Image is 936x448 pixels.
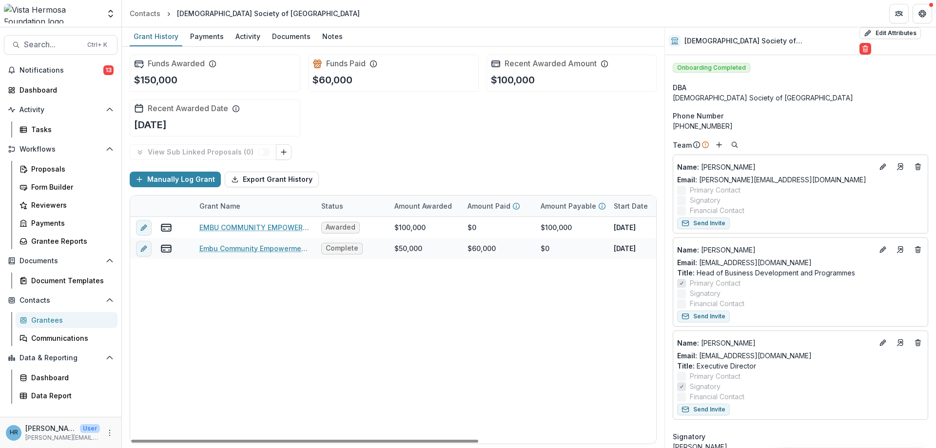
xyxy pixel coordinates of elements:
[16,179,117,195] a: Form Builder
[199,222,310,233] a: EMBU COMMUNITY EMPOWERMENT PROJECT (BRIDGE) - Improving the lives of people in addictions and the...
[468,201,510,211] p: Amount Paid
[4,82,117,98] a: Dashboard
[673,63,750,73] span: Onboarding Completed
[541,222,572,233] div: $100,000
[315,201,349,211] div: Status
[677,175,866,185] a: Email: [PERSON_NAME][EMAIL_ADDRESS][DOMAIN_NAME]
[232,29,264,43] div: Activity
[326,244,358,253] span: Complete
[673,431,705,442] span: Signatory
[194,195,315,216] div: Grant Name
[912,337,924,349] button: Deletes
[268,29,314,43] div: Documents
[19,85,110,95] div: Dashboard
[608,195,681,216] div: Start Date
[673,121,928,131] div: [PHONE_NUMBER]
[677,175,697,184] span: Email:
[103,65,114,75] span: 13
[889,4,909,23] button: Partners
[19,145,102,154] span: Workflows
[859,43,871,55] button: Delete
[690,298,744,309] span: Financial Contact
[389,195,462,216] div: Amount Awarded
[690,205,744,215] span: Financial Contact
[130,172,221,187] button: Manually Log Grant
[19,354,102,362] span: Data & Reporting
[677,257,812,268] a: Email: [EMAIL_ADDRESS][DOMAIN_NAME]
[25,423,76,433] p: [PERSON_NAME]
[535,195,608,216] div: Amount Payable
[16,312,117,328] a: Grantees
[893,242,908,257] a: Go to contact
[25,433,100,442] p: [PERSON_NAME][EMAIL_ADDRESS][DOMAIN_NAME]
[690,371,741,381] span: Primary Contact
[468,222,476,233] div: $0
[19,66,103,75] span: Notifications
[614,243,636,253] p: [DATE]
[677,311,730,322] button: Send Invite
[713,139,725,151] button: Add
[859,27,921,39] button: Edit Attributes
[148,148,257,156] p: View Sub Linked Proposals ( 0 )
[19,296,102,305] span: Contacts
[677,245,873,255] a: Name: [PERSON_NAME]
[677,245,873,255] p: [PERSON_NAME]
[677,162,873,172] a: Name: [PERSON_NAME]
[677,269,695,277] span: Title :
[877,161,889,173] button: Edit
[16,330,117,346] a: Communications
[4,141,117,157] button: Open Workflows
[268,27,314,46] a: Documents
[505,59,597,68] h2: Recent Awarded Amount
[16,388,117,404] a: Data Report
[541,201,596,211] p: Amount Payable
[276,144,292,160] button: Link Grants
[677,163,699,171] span: Name :
[194,201,246,211] div: Grant Name
[729,139,741,151] button: Search
[614,222,636,233] p: [DATE]
[690,288,721,298] span: Signatory
[677,362,695,370] span: Title :
[677,258,697,267] span: Email:
[893,159,908,175] a: Go to contact
[541,243,549,253] div: $0
[326,223,355,232] span: Awarded
[4,350,117,366] button: Open Data & Reporting
[315,195,389,216] div: Status
[130,29,182,43] div: Grant History
[31,333,110,343] div: Communications
[85,39,109,50] div: Ctrl + K
[16,197,117,213] a: Reviewers
[677,162,873,172] p: [PERSON_NAME]
[468,243,496,253] div: $60,000
[19,257,102,265] span: Documents
[608,201,654,211] div: Start Date
[491,73,535,87] p: $100,000
[462,195,535,216] div: Amount Paid
[877,244,889,255] button: Edit
[232,27,264,46] a: Activity
[16,370,117,386] a: Dashboard
[893,335,908,351] a: Go to contact
[31,164,110,174] div: Proposals
[677,351,697,360] span: Email:
[673,111,723,121] span: Phone Number
[31,315,110,325] div: Grantees
[4,102,117,117] button: Open Activity
[673,93,928,103] div: [DEMOGRAPHIC_DATA] Society of [GEOGRAPHIC_DATA]
[177,8,360,19] div: [DEMOGRAPHIC_DATA] Society of [GEOGRAPHIC_DATA]
[80,424,100,433] p: User
[16,233,117,249] a: Grantee Reports
[394,222,426,233] div: $100,000
[130,8,160,19] div: Contacts
[4,292,117,308] button: Open Contacts
[684,37,856,45] h2: [DEMOGRAPHIC_DATA] Society of [GEOGRAPHIC_DATA]
[312,73,352,87] p: $60,000
[673,140,692,150] p: Team
[4,4,100,23] img: Vista Hermosa Foundation logo
[148,59,205,68] h2: Funds Awarded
